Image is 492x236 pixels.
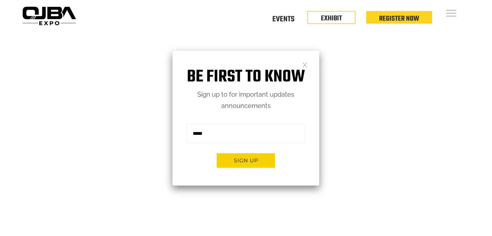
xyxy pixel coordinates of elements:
[172,67,319,87] h1: Be first to know
[321,13,342,24] a: EXHIBIT
[379,13,419,24] a: Register Now
[302,62,308,67] a: Close
[217,153,275,168] button: Sign up
[172,89,319,112] p: Sign up to for important updates announcements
